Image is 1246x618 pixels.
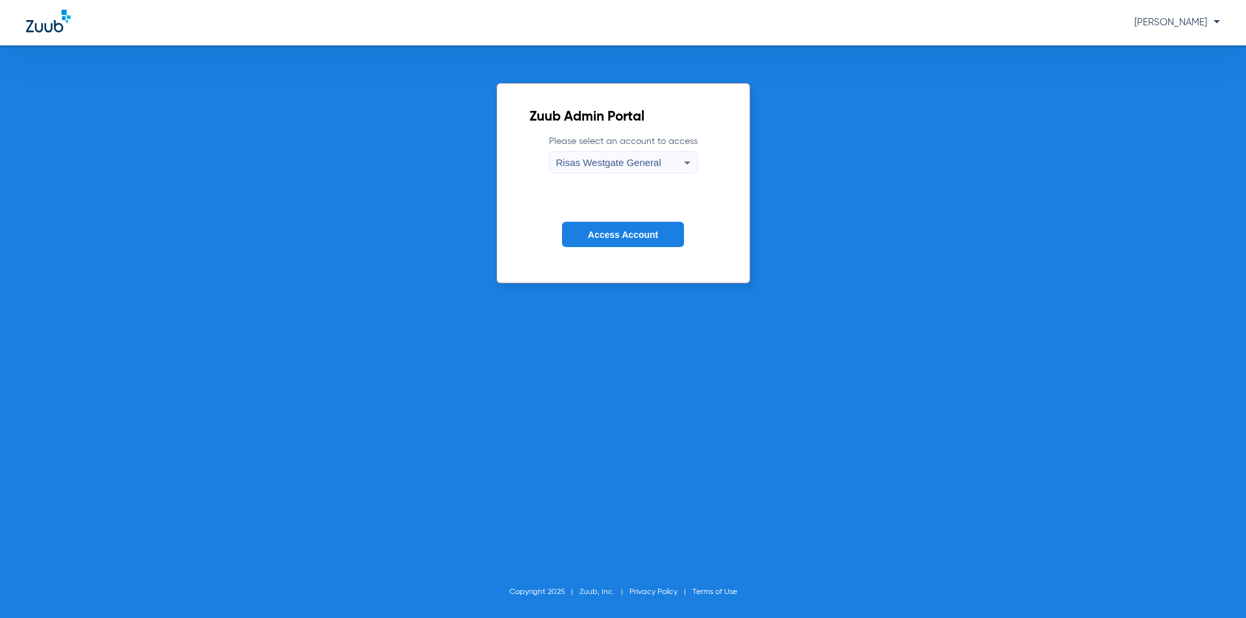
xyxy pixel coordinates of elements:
[556,157,661,168] span: Risas Westgate General
[549,135,698,173] label: Please select an account to access
[26,10,71,32] img: Zuub Logo
[629,588,678,596] a: Privacy Policy
[509,586,580,599] li: Copyright 2025
[530,111,717,124] h2: Zuub Admin Portal
[562,222,684,247] button: Access Account
[1134,18,1220,27] span: [PERSON_NAME]
[588,230,658,240] span: Access Account
[580,586,629,599] li: Zuub, Inc.
[692,588,737,596] a: Terms of Use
